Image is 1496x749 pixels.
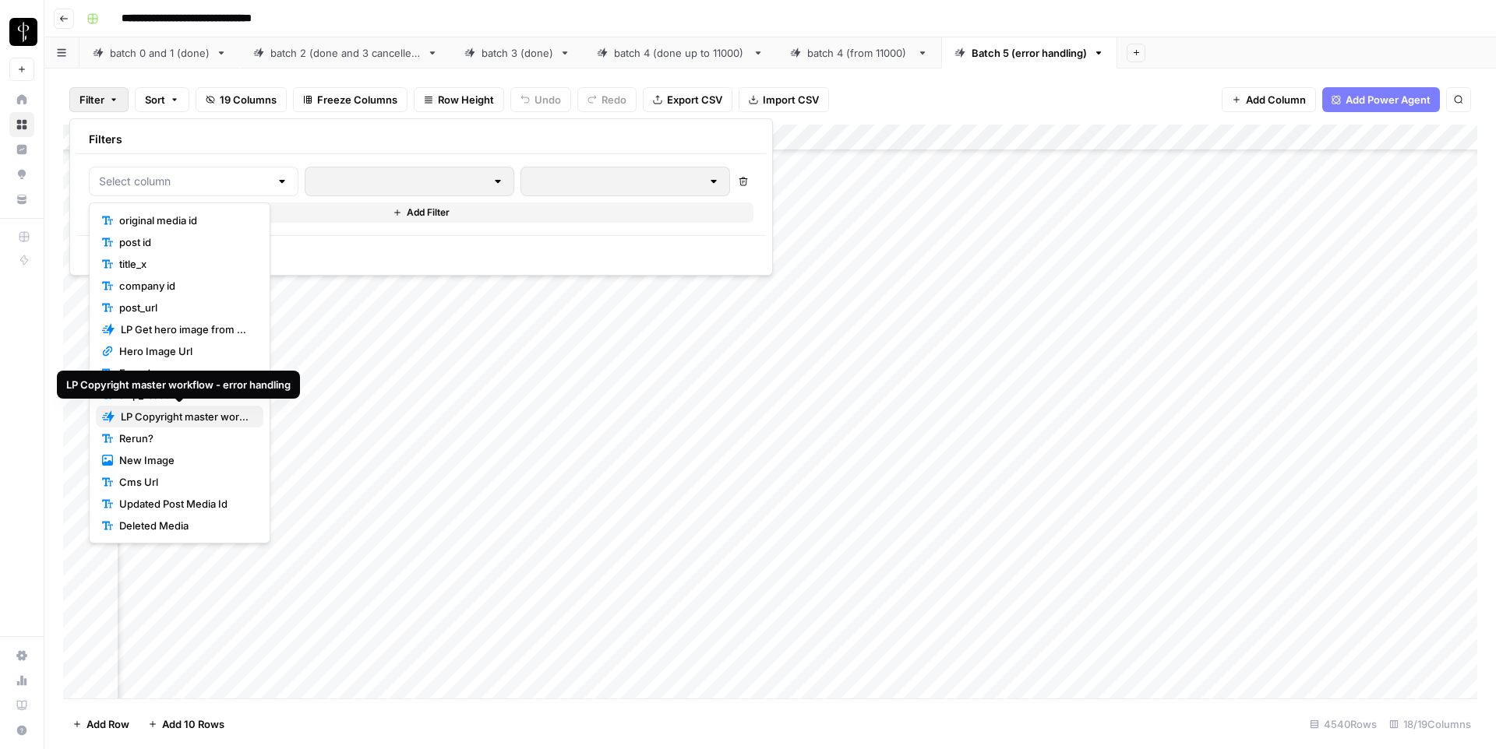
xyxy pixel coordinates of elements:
span: Cms Url [119,474,251,490]
span: Redo [602,92,626,107]
span: New Image [119,452,251,468]
a: Insights [9,137,34,162]
a: batch 2 (done and 3 cancelled) [240,37,451,69]
span: Hero Image Url [119,343,251,359]
span: post id [119,234,251,250]
span: LP Copyright master workflow - error handling [121,409,251,424]
button: Filter [69,87,129,112]
button: Redo [577,87,637,112]
span: Add Row [86,716,129,732]
a: Usage [9,668,34,693]
span: Freeze Columns [317,92,397,107]
a: batch 3 (done) [451,37,584,69]
button: Help + Support [9,718,34,743]
span: Sort [145,92,165,107]
span: Row Height [438,92,494,107]
div: batch 4 (from 11000) [807,45,911,61]
span: Updated Post Media Id [119,496,251,512]
img: LP Production Workloads Logo [9,18,37,46]
span: Rerun? [119,431,251,446]
button: Undo [510,87,571,112]
span: title_x [119,256,251,272]
div: batch 4 (done up to 11000) [614,45,746,61]
span: Export CSV [667,92,722,107]
a: Opportunities [9,162,34,187]
span: Found [119,365,251,381]
button: Import CSV [739,87,829,112]
a: Learning Hub [9,693,34,718]
span: Filter [79,92,104,107]
div: Filters [76,125,766,154]
a: Settings [9,643,34,668]
a: Batch 5 (error handling) [941,37,1117,69]
div: 18/19 Columns [1383,712,1477,737]
span: Undo [535,92,561,107]
div: 4540 Rows [1304,712,1383,737]
a: batch 4 (done up to 11000) [584,37,777,69]
button: Add Filter [89,202,753,223]
span: LP Get hero image from URL [121,322,251,337]
button: Export CSV [643,87,732,112]
span: Add Power Agent [1346,92,1431,107]
span: Import CSV [763,92,819,107]
span: 19 Columns [220,92,277,107]
div: Batch 5 (error handling) [972,45,1087,61]
div: batch 3 (done) [482,45,553,61]
button: Workspace: LP Production Workloads [9,12,34,51]
a: batch 4 (from 11000) [777,37,941,69]
span: Add Filter [407,206,450,220]
button: Sort [135,87,189,112]
span: original media id [119,213,251,228]
div: LP Copyright master workflow - error handling [66,377,291,392]
span: Add 10 Rows [162,716,224,732]
button: Add Row [63,712,139,737]
input: Select column [99,174,270,189]
button: Add Power Agent [1322,87,1440,112]
span: Deleted Media [119,518,251,533]
div: batch 0 and 1 (done) [110,45,210,61]
span: Add Column [1246,92,1306,107]
a: batch 0 and 1 (done) [79,37,240,69]
a: Home [9,87,34,112]
span: post_url [119,300,251,315]
div: batch 2 (done and 3 cancelled) [270,45,421,61]
button: Freeze Columns [293,87,408,112]
span: company id [119,278,251,294]
a: Your Data [9,187,34,212]
button: Add Column [1222,87,1316,112]
button: Row Height [414,87,504,112]
div: Filter [69,118,773,276]
a: Browse [9,112,34,137]
button: Add 10 Rows [139,712,234,737]
button: 19 Columns [196,87,287,112]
